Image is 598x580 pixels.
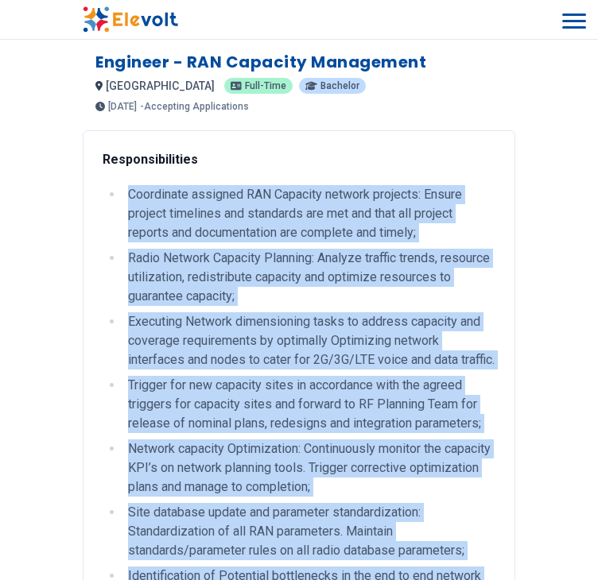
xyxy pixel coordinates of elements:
[123,185,495,242] li: Coordinate assigned RAN Capacity network projects: Ensure project timelines and standards are met...
[320,81,359,91] span: Bachelor
[106,79,215,92] span: [GEOGRAPHIC_DATA]
[123,439,495,497] li: Network capacity Optimization: Continuously monitor the capacity KPI’s on network planning tools....
[123,503,495,560] li: Site database update and parameter standardization: Standardization of all RAN parameters. Mainta...
[140,102,249,111] p: - Accepting Applications
[95,51,426,73] h1: Engineer - RAN Capacity Management
[518,504,598,580] iframe: Chat Widget
[245,81,286,91] span: Full-time
[108,102,137,111] span: [DATE]
[83,6,178,33] img: Elevolt
[103,152,198,167] strong: Responsibilities
[123,312,495,369] li: Executing Network dimensioning tasks to address capacity and coverage requirements by optimally O...
[123,376,495,433] li: Trigger for new capacity sites in accordance with the agreed triggers for capacity sites and forw...
[123,249,495,306] li: Radio Network Capacity Planning: Analyze traffic trends, resource utilization, redistribute capac...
